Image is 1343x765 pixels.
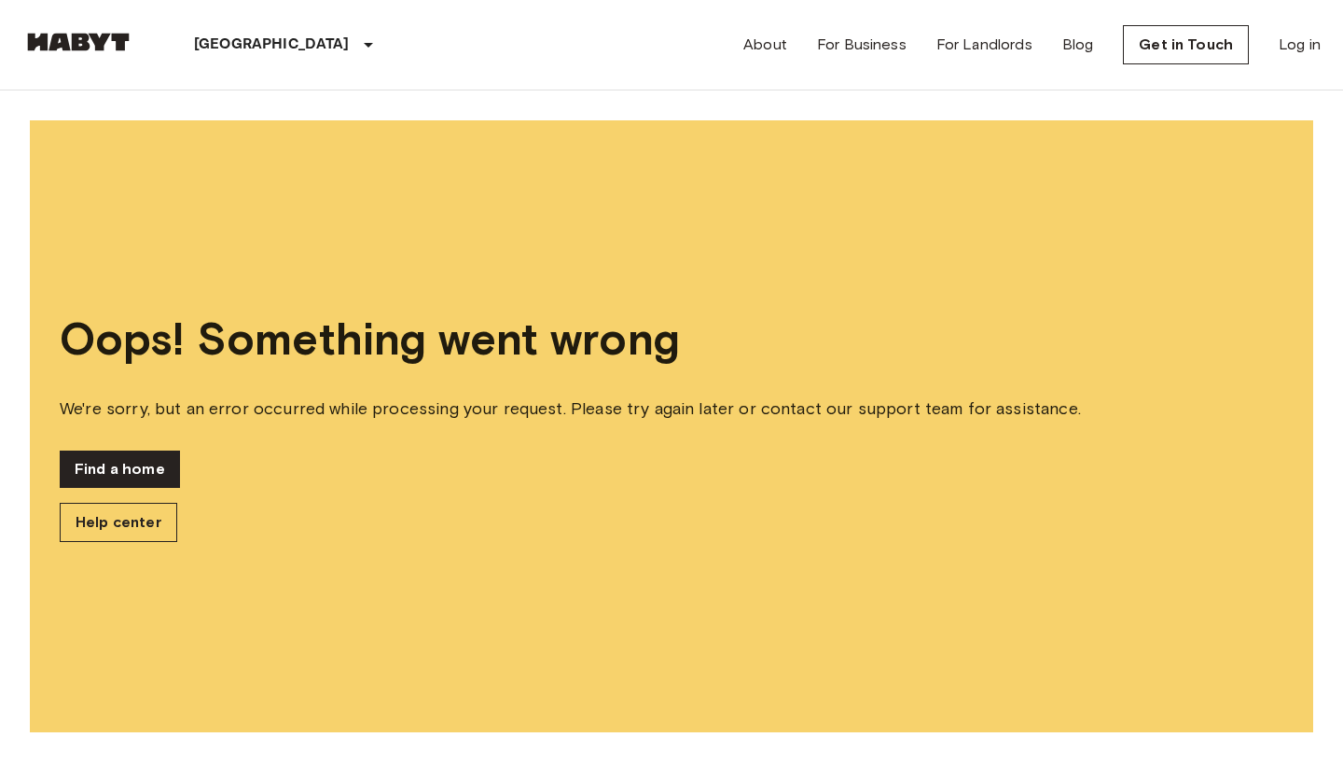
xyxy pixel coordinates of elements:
span: We're sorry, but an error occurred while processing your request. Please try again later or conta... [60,396,1283,421]
a: About [743,34,787,56]
img: Habyt [22,33,134,51]
a: Blog [1062,34,1094,56]
a: Find a home [60,451,180,488]
a: For Landlords [936,34,1032,56]
a: Log in [1279,34,1321,56]
p: [GEOGRAPHIC_DATA] [194,34,350,56]
a: Help center [60,503,177,542]
a: For Business [817,34,907,56]
span: Oops! Something went wrong [60,312,1283,367]
a: Get in Touch [1123,25,1249,64]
